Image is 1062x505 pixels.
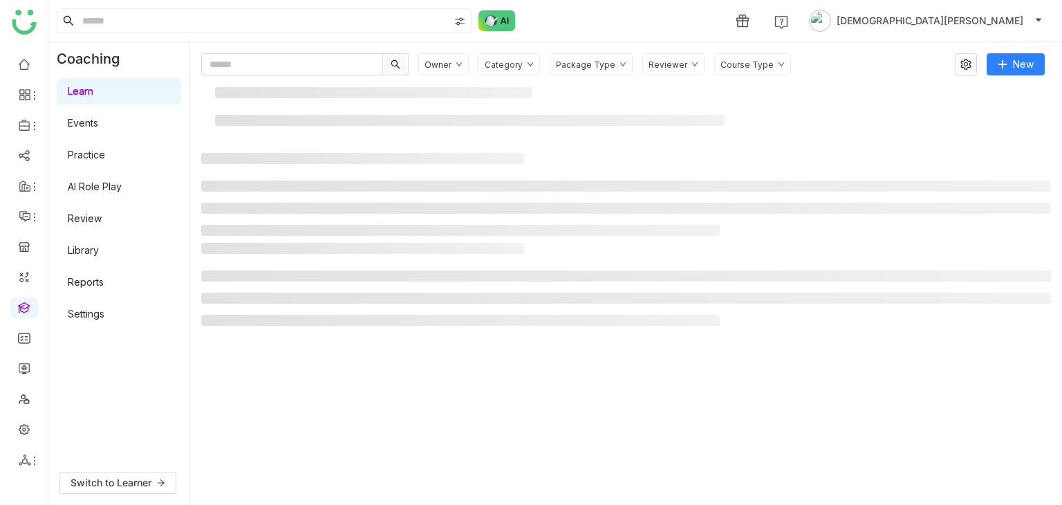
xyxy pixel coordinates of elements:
[485,59,523,70] div: Category
[809,10,831,32] img: avatar
[774,15,788,29] img: help.svg
[68,85,93,97] a: Learn
[71,475,151,490] span: Switch to Learner
[1013,57,1034,72] span: New
[478,10,516,31] img: ask-buddy-normal.svg
[720,59,774,70] div: Course Type
[806,10,1045,32] button: [DEMOGRAPHIC_DATA][PERSON_NAME]
[68,212,102,224] a: Review
[649,59,687,70] div: Reviewer
[48,42,140,75] div: Coaching
[68,276,104,288] a: Reports
[59,472,176,494] button: Switch to Learner
[68,149,105,160] a: Practice
[68,117,98,129] a: Events
[12,10,37,35] img: logo
[837,13,1023,28] span: [DEMOGRAPHIC_DATA][PERSON_NAME]
[425,59,451,70] div: Owner
[556,59,615,70] div: Package Type
[68,308,104,320] a: Settings
[454,16,465,27] img: search-type.svg
[68,181,122,192] a: AI Role Play
[987,53,1045,75] button: New
[68,244,99,256] a: Library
